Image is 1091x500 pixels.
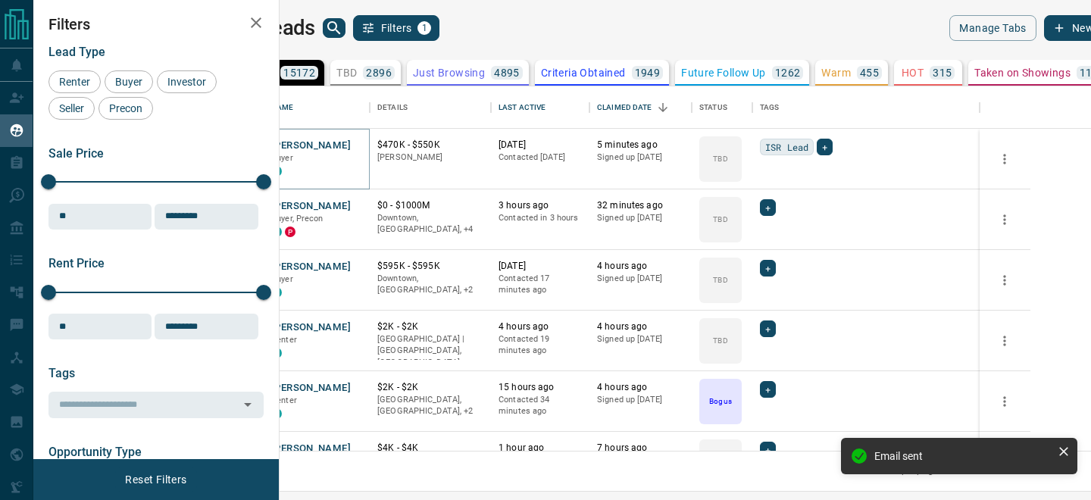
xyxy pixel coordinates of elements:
p: HOT [902,67,924,78]
button: more [993,269,1016,292]
p: Just Browsing [413,67,485,78]
div: Name [271,86,294,129]
button: [PERSON_NAME] [271,442,351,456]
span: Renter [271,335,297,345]
div: property.ca [285,227,295,237]
p: 32 minutes ago [597,199,684,212]
p: Future Follow Up [681,67,765,78]
button: Manage Tabs [949,15,1036,41]
button: [PERSON_NAME] [271,381,351,395]
span: + [822,139,827,155]
button: Sort [652,97,674,118]
p: [GEOGRAPHIC_DATA] | [GEOGRAPHIC_DATA], [GEOGRAPHIC_DATA] [377,333,483,369]
p: 4 hours ago [597,381,684,394]
div: + [760,442,776,458]
p: 5 minutes ago [597,139,684,152]
button: more [993,330,1016,352]
p: 4895 [494,67,520,78]
p: TBD [713,335,727,346]
p: Contacted [DATE] [499,152,582,164]
p: [DATE] [499,139,582,152]
p: 455 [860,67,879,78]
span: Tags [48,366,75,380]
p: TBD [713,274,727,286]
span: Buyer [271,153,293,163]
div: Tags [752,86,980,129]
span: Investor [162,76,211,88]
span: Renter [271,395,297,405]
p: 1949 [635,67,661,78]
div: Details [377,86,408,129]
p: West End, East End, Midtown | Central, Toronto [377,212,483,236]
div: Last Active [499,86,545,129]
div: Details [370,86,491,129]
span: Lead Type [48,45,105,59]
div: Tags [760,86,780,129]
button: more [993,148,1016,170]
p: Signed up [DATE] [597,394,684,406]
p: $470K - $550K [377,139,483,152]
span: Seller [54,102,89,114]
span: Buyer [110,76,148,88]
button: Filters1 [353,15,440,41]
div: Last Active [491,86,589,129]
div: Email sent [874,450,1052,462]
div: Renter [48,70,101,93]
p: Taken on Showings [974,67,1071,78]
p: [DATE] [499,260,582,273]
div: Claimed Date [589,86,692,129]
p: Contacted 17 minutes ago [499,273,582,296]
p: Contacted 34 minutes ago [499,394,582,417]
div: + [817,139,833,155]
p: 4 hours ago [499,320,582,333]
p: 1 hour ago [499,442,582,455]
p: 2896 [366,67,392,78]
div: Status [699,86,727,129]
p: 4 hours ago [597,260,684,273]
p: Midtown | Central, Toronto [377,394,483,417]
p: $0 - $1000M [377,199,483,212]
p: TBD [713,153,727,164]
div: Status [692,86,752,129]
p: $2K - $2K [377,381,483,394]
p: 4 hours ago [597,320,684,333]
p: $4K - $4K [377,442,483,455]
p: [PERSON_NAME] [377,152,483,164]
p: 3 hours ago [499,199,582,212]
p: Toronto, Ottawa [377,273,483,296]
p: Signed up [DATE] [597,273,684,285]
span: + [765,200,771,215]
div: Buyer [105,70,153,93]
button: [PERSON_NAME] [271,139,351,153]
span: + [765,382,771,397]
div: Seller [48,97,95,120]
p: TBD [336,67,357,78]
p: TBD [713,214,727,225]
div: + [760,320,776,337]
span: Precon [104,102,148,114]
span: ISR Lead [765,139,808,155]
button: [PERSON_NAME] [271,260,351,274]
button: more [993,208,1016,231]
p: Contacted in 3 hours [499,212,582,224]
div: Precon [98,97,153,120]
p: Criteria Obtained [541,67,626,78]
p: Contacted 19 minutes ago [499,333,582,357]
p: Warm [821,67,851,78]
span: Sale Price [48,146,104,161]
p: 315 [933,67,952,78]
p: Signed up [DATE] [597,333,684,345]
p: $595K - $595K [377,260,483,273]
button: search button [323,18,345,38]
div: Name [264,86,370,129]
p: Signed up [DATE] [597,152,684,164]
p: Signed up [DATE] [597,212,684,224]
span: + [765,321,771,336]
p: 15 hours ago [499,381,582,394]
div: + [760,260,776,277]
p: Bogus [709,395,731,407]
button: Reset Filters [115,467,196,492]
button: [PERSON_NAME] [271,320,351,335]
span: Renter [54,76,95,88]
span: Buyer, Precon [271,214,324,223]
